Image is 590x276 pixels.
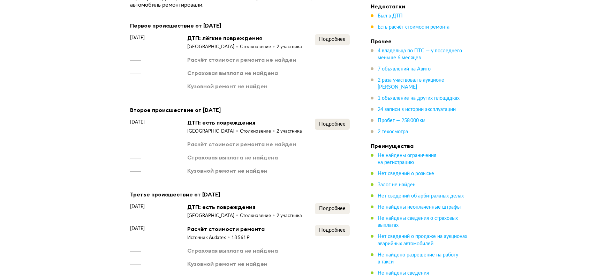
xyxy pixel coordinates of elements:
div: Расчёт стоимости ремонта не найден [187,56,296,64]
div: ДТП: лёгкие повреждения [187,34,302,42]
div: 2 участника [277,128,302,135]
span: 7 объявлений на Авито [378,67,431,72]
span: Залог не найден [378,182,416,187]
div: [GEOGRAPHIC_DATA] [187,213,240,219]
span: Не найдено разрешение на работу в такси [378,252,458,264]
div: Кузовной ремонт не найден [187,167,267,174]
div: ДТП: есть повреждения [187,119,302,126]
div: [GEOGRAPHIC_DATA] [187,128,240,135]
span: Подробнее [319,206,346,211]
span: 4 владельца по ПТС — у последнего меньше 6 месяцев [378,49,462,60]
div: Столкновение [240,44,277,50]
div: Кузовной ремонт не найден [187,82,267,90]
span: Есть расчёт стоимости ремонта [378,25,449,30]
h4: Прочее [371,38,468,45]
button: Подробнее [315,203,350,214]
div: Второе происшествие от [DATE] [130,105,350,114]
div: Столкновение [240,128,277,135]
h4: Преимущества [371,142,468,149]
div: ДТП: есть повреждения [187,203,302,211]
span: Подробнее [319,228,346,233]
span: Подробнее [319,122,346,127]
span: 2 раза участвовал в аукционе [PERSON_NAME] [378,78,444,90]
div: Страховая выплата не найдена [187,154,278,161]
span: Не найдены сведения о страховых выплатах [378,216,458,228]
div: 18 561 ₽ [232,235,250,241]
span: [DATE] [130,225,145,232]
div: Первое происшествие от [DATE] [130,21,350,30]
span: 24 записи в истории эксплуатации [378,107,456,112]
div: Источник Audatex [187,235,232,241]
div: Столкновение [240,213,277,219]
div: 2 участника [277,44,302,50]
div: [GEOGRAPHIC_DATA] [187,44,240,50]
span: Был в ДТП [378,14,403,18]
span: Не найдены ограничения на регистрацию [378,153,436,165]
button: Подробнее [315,119,350,130]
button: Подробнее [315,34,350,45]
span: 2 техосмотра [378,129,408,134]
span: Не найдены неоплаченные штрафы [378,205,461,210]
button: Подробнее [315,225,350,236]
span: [DATE] [130,34,145,41]
span: Подробнее [319,37,346,42]
span: 1 объявление на других площадках [378,96,460,101]
span: [DATE] [130,119,145,126]
div: Кузовной ремонт не найден [187,260,267,268]
div: Расчёт стоимости ремонта не найден [187,140,296,148]
span: [DATE] [130,203,145,210]
div: Третье происшествие от [DATE] [130,190,350,199]
div: Расчёт стоимости ремонта [187,225,265,233]
span: Пробег — 258 000 км [378,118,425,123]
div: 2 участника [277,213,302,219]
div: Страховая выплата не найдена [187,247,278,254]
span: Нет сведений о розыске [378,171,434,176]
span: Нет сведений о продаже на аукционах аварийных автомобилей [378,234,467,246]
h4: Недостатки [371,3,468,10]
span: Нет сведений об арбитражных делах [378,194,464,199]
div: Страховая выплата не найдена [187,69,278,77]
